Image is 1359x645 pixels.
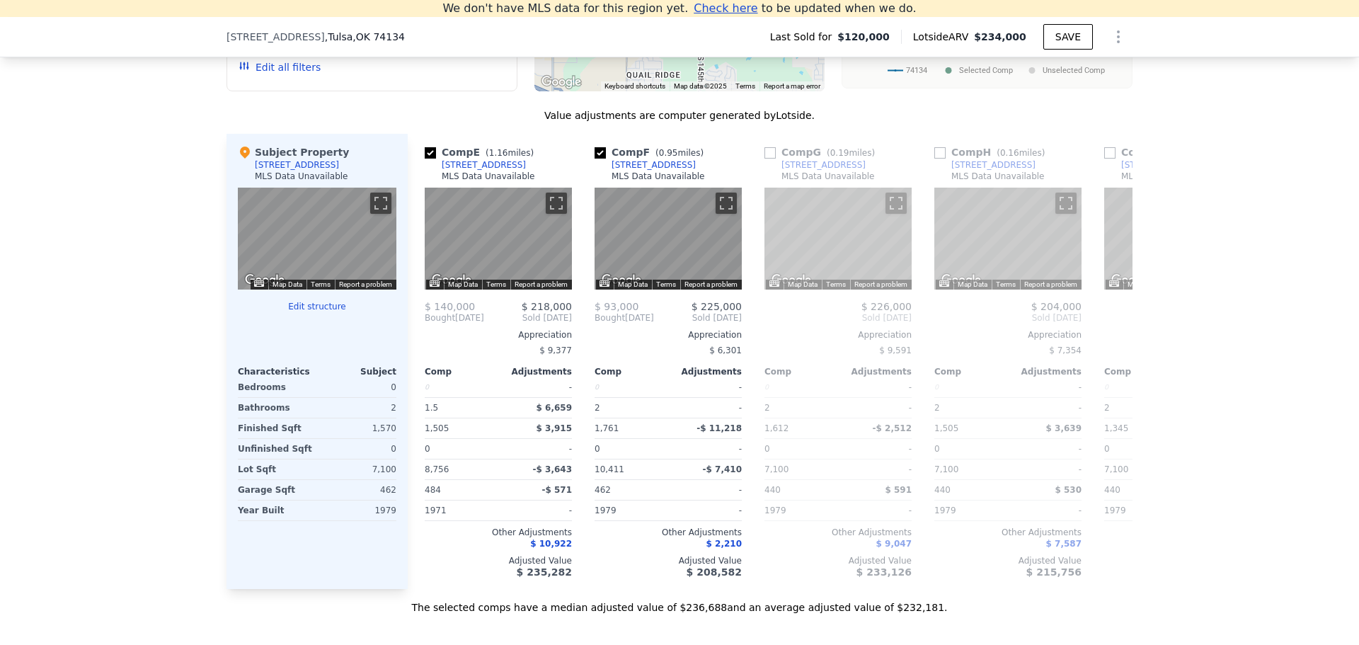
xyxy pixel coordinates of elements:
[668,366,742,377] div: Adjustments
[1104,464,1128,474] span: 7,100
[1104,366,1178,377] div: Comp
[428,271,475,290] a: Open this area in Google Maps (opens a new window)
[934,423,958,433] span: 1,505
[273,280,302,290] button: Map Data
[254,280,264,287] button: Keyboard shortcuts
[671,439,742,459] div: -
[539,346,572,355] span: $ 9,377
[856,566,912,578] span: $ 233,126
[595,464,624,474] span: 10,411
[595,329,742,341] div: Appreciation
[876,539,912,549] span: $ 9,047
[764,527,912,538] div: Other Adjustments
[425,423,449,433] span: 1,505
[934,145,1050,159] div: Comp H
[764,464,789,474] span: 7,100
[595,366,668,377] div: Comp
[781,159,866,171] div: [STREET_ADDRESS]
[841,398,912,418] div: -
[991,148,1050,158] span: ( miles)
[448,280,478,290] button: Map Data
[764,377,835,397] div: 0
[618,280,648,290] button: Map Data
[501,439,572,459] div: -
[706,539,742,549] span: $ 2,210
[764,485,781,495] span: 440
[764,188,912,290] div: Street View
[425,188,572,290] div: Street View
[339,280,392,288] a: Report a problem
[934,312,1082,324] span: Sold [DATE]
[837,30,890,44] span: $120,000
[501,501,572,520] div: -
[1008,366,1082,377] div: Adjustments
[425,145,539,159] div: Comp E
[425,329,572,341] div: Appreciation
[320,418,396,438] div: 1,570
[1128,280,1157,290] button: Map Data
[595,527,742,538] div: Other Adjustments
[934,188,1082,290] div: Map
[320,480,396,500] div: 462
[841,439,912,459] div: -
[1011,501,1082,520] div: -
[595,188,742,290] div: Map
[1043,24,1093,50] button: SAVE
[885,485,912,495] span: $ 591
[430,280,440,287] button: Keyboard shortcuts
[934,398,1005,418] div: 2
[1104,398,1175,418] div: 2
[1109,280,1119,287] button: Keyboard shortcuts
[595,398,665,418] div: 2
[1104,527,1251,538] div: Other Adjustments
[425,301,475,312] span: $ 140,000
[879,346,912,355] span: $ 9,591
[595,312,625,324] span: Bought
[425,377,495,397] div: 0
[238,377,314,397] div: Bedrooms
[238,301,396,312] button: Edit structure
[425,188,572,290] div: Map
[226,30,325,44] span: [STREET_ADDRESS]
[311,280,331,288] a: Terms (opens in new tab)
[425,312,455,324] span: Bought
[841,501,912,520] div: -
[764,312,912,324] span: Sold [DATE]
[861,301,912,312] span: $ 226,000
[425,485,441,495] span: 484
[1108,271,1154,290] img: Google
[913,30,974,44] span: Lotside ARV
[671,377,742,397] div: -
[325,30,405,44] span: , Tulsa
[934,444,940,454] span: 0
[768,271,815,290] img: Google
[1104,329,1251,341] div: Appreciation
[934,555,1082,566] div: Adjusted Value
[595,159,696,171] a: [STREET_ADDRESS]
[703,464,742,474] span: -$ 7,410
[781,171,875,182] div: MLS Data Unavailable
[320,377,396,397] div: 0
[442,159,526,171] div: [STREET_ADDRESS]
[522,301,572,312] span: $ 218,000
[951,159,1036,171] div: [STREET_ADDRESS]
[370,193,391,214] button: Toggle fullscreen view
[442,171,535,182] div: MLS Data Unavailable
[537,423,572,433] span: $ 3,915
[854,280,907,288] a: Report a problem
[238,366,317,377] div: Characteristics
[320,439,396,459] div: 0
[671,480,742,500] div: -
[659,148,678,158] span: 0.95
[600,280,609,287] button: Keyboard shortcuts
[541,485,572,495] span: -$ 571
[934,501,1005,520] div: 1979
[1104,377,1175,397] div: 0
[1011,439,1082,459] div: -
[612,171,705,182] div: MLS Data Unavailable
[1031,301,1082,312] span: $ 204,000
[425,464,449,474] span: 8,756
[906,66,927,75] text: 74134
[238,480,314,500] div: Garage Sqft
[538,73,585,91] img: Google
